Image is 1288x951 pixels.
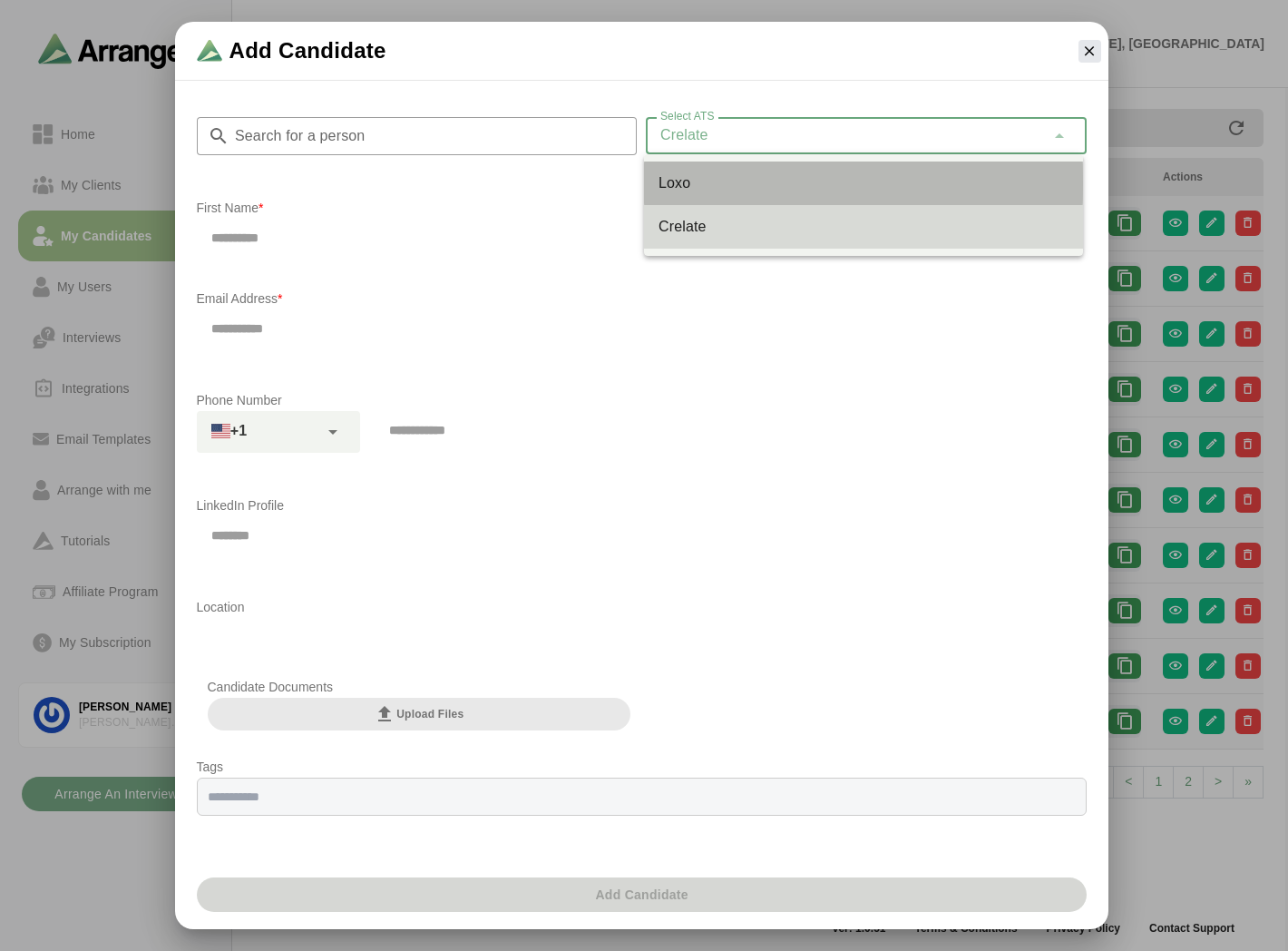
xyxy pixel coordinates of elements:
[208,698,631,730] button: Upload Files
[229,36,386,65] span: Add Candidate
[659,216,1068,238] div: Crelate
[659,172,1068,194] div: Loxo
[660,123,708,147] span: Crelate
[374,703,463,725] span: Upload Files
[197,495,1087,516] p: LinkedIn Profile
[197,756,1087,778] p: Tags
[208,676,631,698] p: Candidate Documents
[197,197,631,219] p: First Name
[197,596,1087,618] p: Location
[197,288,1087,309] p: Email Address
[197,389,1087,411] p: Phone Number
